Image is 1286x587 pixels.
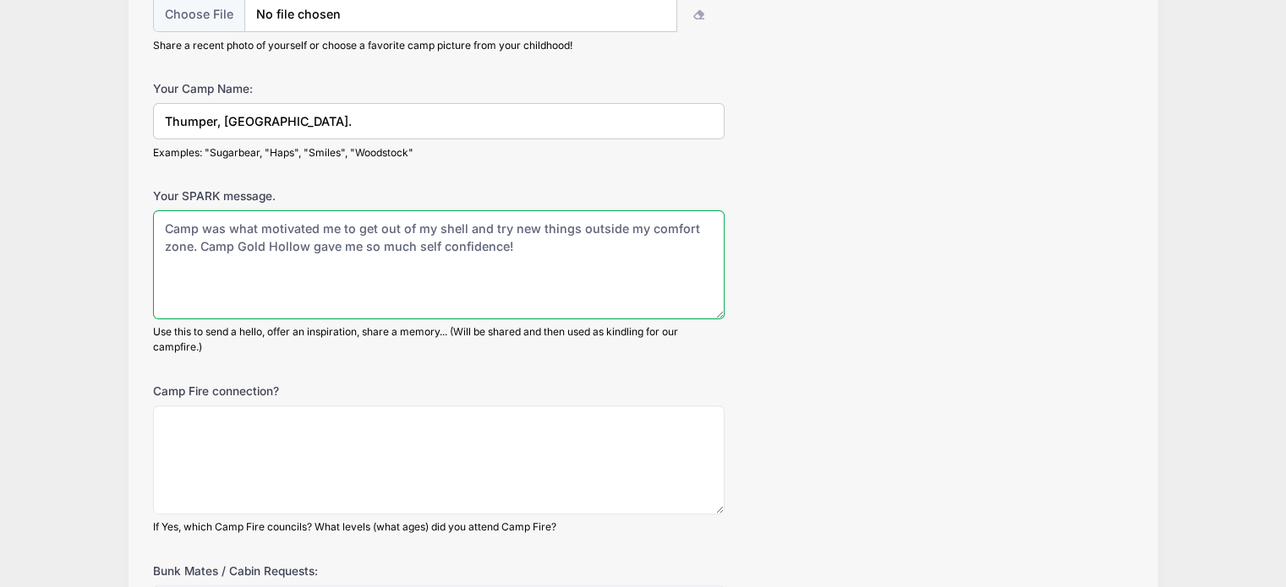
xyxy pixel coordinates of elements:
[153,80,479,97] label: Your Camp Name:
[153,519,725,535] div: If Yes, which Camp Fire councils? What levels (what ages) did you attend Camp Fire?
[153,145,725,160] div: Examples: "Sugarbear, "Haps", "Smiles", "Woodstock"
[153,383,479,399] label: Camp Fire connection?
[153,563,479,579] label: Bunk Mates / Cabin Requests:
[153,324,725,355] div: Use this to send a hello, offer an inspiration, share a memory... (Will be shared and then used a...
[153,38,725,53] div: Share a recent photo of yourself or choose a favorite camp picture from your childhood!
[153,188,479,204] label: Your SPARK message.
